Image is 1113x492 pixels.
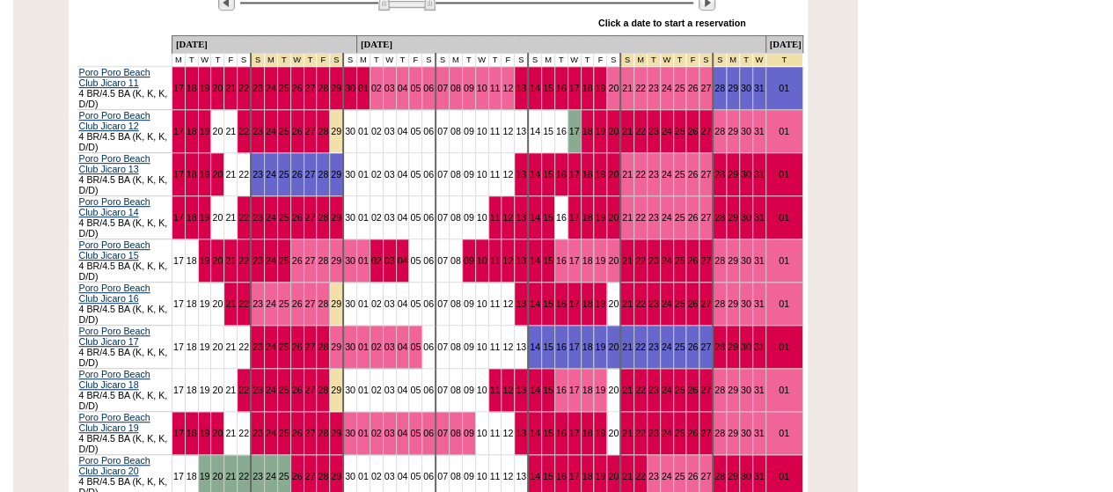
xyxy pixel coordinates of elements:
[502,255,513,266] a: 12
[754,126,765,136] a: 31
[779,126,789,136] a: 01
[212,212,223,223] a: 20
[569,255,580,266] a: 17
[253,169,263,180] a: 23
[358,169,369,180] a: 01
[530,169,540,180] a: 14
[187,169,197,180] a: 18
[779,83,789,93] a: 01
[675,83,685,93] a: 25
[622,255,633,266] a: 21
[279,126,289,136] a: 25
[437,83,448,93] a: 07
[779,212,789,223] a: 01
[279,83,289,93] a: 25
[741,212,751,223] a: 30
[305,255,316,266] a: 27
[687,298,698,309] a: 26
[212,83,223,93] a: 20
[741,298,751,309] a: 30
[79,153,150,174] a: Poro Poro Beach Club Jicaro 13
[582,298,593,309] a: 18
[728,255,738,266] a: 29
[238,83,249,93] a: 22
[305,341,316,352] a: 27
[345,126,355,136] a: 30
[410,83,421,93] a: 05
[530,126,540,136] a: 14
[200,83,210,93] a: 19
[754,298,765,309] a: 31
[238,169,249,180] a: 22
[318,83,328,93] a: 28
[450,298,461,309] a: 08
[595,169,605,180] a: 19
[212,126,223,136] a: 20
[279,341,289,352] a: 25
[754,255,765,266] a: 31
[700,83,711,93] a: 27
[648,212,659,223] a: 23
[490,83,501,93] a: 11
[569,126,580,136] a: 17
[187,212,197,223] a: 18
[675,169,685,180] a: 25
[371,169,382,180] a: 02
[318,298,328,309] a: 28
[173,83,184,93] a: 17
[582,212,593,223] a: 18
[345,298,355,309] a: 30
[687,126,698,136] a: 26
[648,255,659,266] a: 23
[728,126,738,136] a: 29
[345,169,355,180] a: 30
[635,83,646,93] a: 22
[464,169,474,180] a: 09
[358,341,369,352] a: 01
[384,126,395,136] a: 03
[477,126,487,136] a: 10
[595,126,605,136] a: 19
[318,126,328,136] a: 28
[477,255,487,266] a: 10
[556,83,567,93] a: 16
[371,126,382,136] a: 02
[437,169,448,180] a: 07
[423,212,434,223] a: 06
[279,255,289,266] a: 25
[266,341,276,352] a: 24
[305,169,316,180] a: 27
[728,298,738,309] a: 29
[490,126,501,136] a: 11
[200,255,210,266] a: 19
[253,212,263,223] a: 23
[543,169,553,180] a: 15
[279,298,289,309] a: 25
[200,341,210,352] a: 19
[79,326,150,347] a: Poro Poro Beach Club Jicaro 17
[662,298,672,309] a: 24
[543,126,553,136] a: 15
[648,298,659,309] a: 23
[410,126,421,136] a: 05
[556,298,567,309] a: 16
[530,83,540,93] a: 14
[635,169,646,180] a: 22
[662,212,672,223] a: 24
[79,67,150,88] a: Poro Poro Beach Club Jicaro 11
[595,212,605,223] a: 19
[212,169,223,180] a: 20
[516,298,526,309] a: 13
[398,169,408,180] a: 04
[779,169,789,180] a: 01
[266,298,276,309] a: 24
[714,83,725,93] a: 28
[779,255,789,266] a: 01
[238,298,249,309] a: 22
[187,255,197,266] a: 18
[331,341,341,352] a: 29
[305,298,316,309] a: 27
[543,83,553,93] a: 15
[595,83,605,93] a: 19
[675,255,685,266] a: 25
